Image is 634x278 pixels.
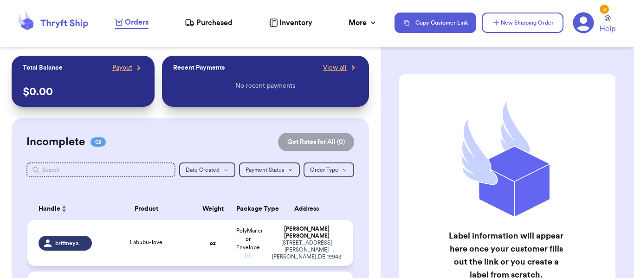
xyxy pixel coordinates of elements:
p: $ 0.00 [23,84,143,99]
span: View all [323,63,347,72]
span: Purchased [196,17,233,28]
p: Total Balance [23,63,63,72]
span: brittneyawalker [55,239,86,247]
span: Payment Status [246,167,284,173]
div: [PERSON_NAME] [PERSON_NAME] [271,226,342,239]
button: New Shipping Order [482,13,563,33]
p: Recent Payments [173,63,225,72]
a: Purchased [185,17,233,28]
span: 02 [91,137,106,147]
div: More [349,17,378,28]
span: Labubu- love [130,239,162,245]
span: Order Type [310,167,338,173]
h2: Incomplete [26,135,85,149]
button: Copy Customer Link [395,13,476,33]
span: Date Created [186,167,220,173]
span: Handle [39,204,60,214]
button: Sort ascending [60,203,68,214]
a: Help [600,15,615,34]
span: Payout [112,63,132,72]
th: Address [265,198,353,220]
th: Weight [195,198,231,220]
span: PolyMailer or Envelope ✉️ [236,228,263,259]
input: Search [26,162,175,177]
button: Order Type [304,162,354,177]
span: Help [600,23,615,34]
button: Date Created [179,162,235,177]
strong: oz [210,240,216,246]
span: Orders [125,17,149,28]
th: Product [97,198,195,220]
a: View all [323,63,358,72]
div: 3 [600,5,609,14]
div: [STREET_ADDRESS][PERSON_NAME] [PERSON_NAME] , DE 19943 [271,239,342,260]
button: Payment Status [239,162,300,177]
th: Package Type [231,198,266,220]
a: Inventory [269,17,312,28]
p: No recent payments [235,81,295,91]
button: Get Rates for All (0) [278,133,354,151]
span: Inventory [279,17,312,28]
a: 3 [573,12,594,33]
a: Payout [112,63,143,72]
a: Orders [115,17,149,29]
